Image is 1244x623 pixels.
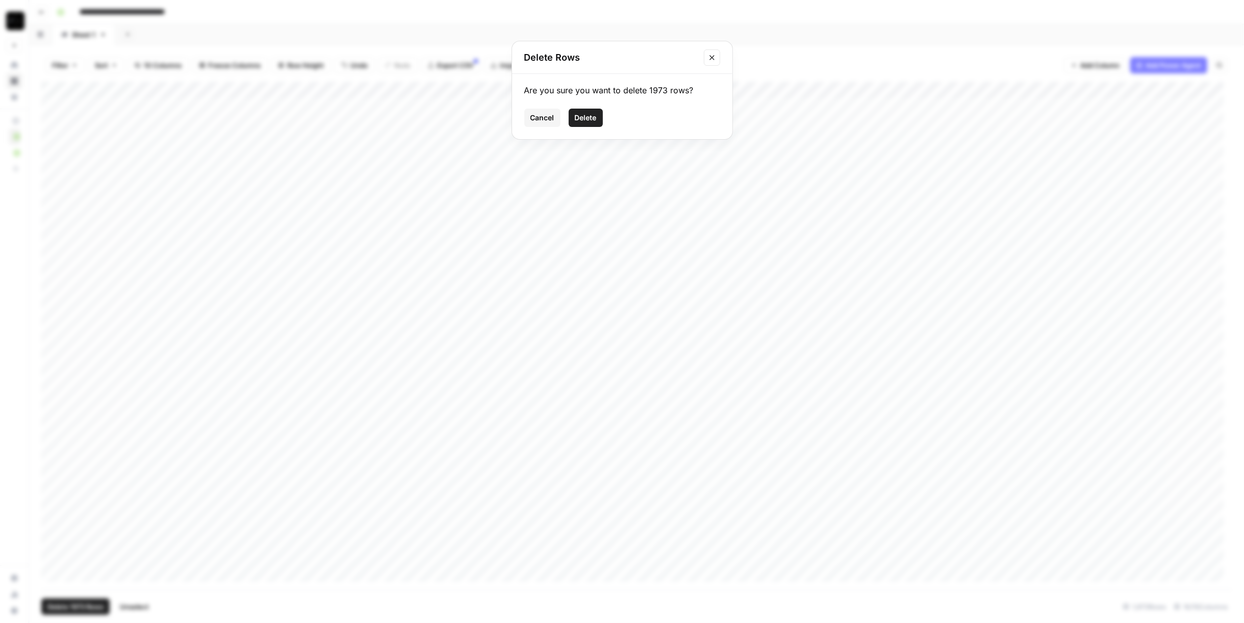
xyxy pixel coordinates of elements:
[704,49,720,66] button: Close modal
[530,113,554,123] span: Cancel
[569,109,603,127] button: Delete
[524,109,561,127] button: Cancel
[524,84,720,96] div: Are you sure you want to delete 1973 rows?
[575,113,597,123] span: Delete
[524,50,698,65] h2: Delete Rows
